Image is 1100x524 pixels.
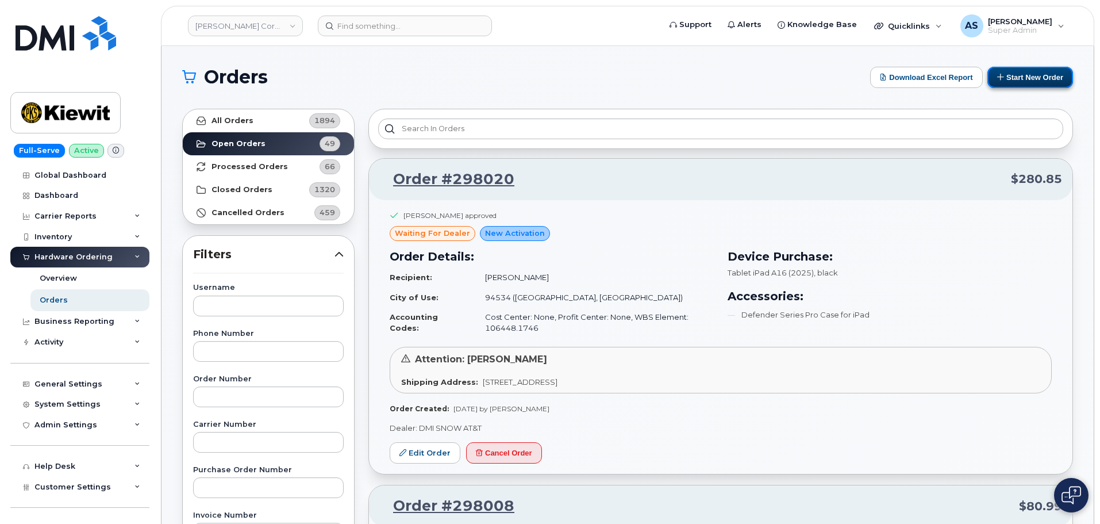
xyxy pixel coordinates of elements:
[1061,486,1081,504] img: Open chat
[204,68,268,86] span: Orders
[987,67,1073,88] button: Start New Order
[183,132,354,155] a: Open Orders49
[415,354,547,365] span: Attention: [PERSON_NAME]
[379,496,514,517] a: Order #298008
[193,246,334,263] span: Filters
[193,466,344,474] label: Purchase Order Number
[390,423,1052,434] p: Dealer: DMI SNOW AT&T
[1011,171,1062,188] span: $280.85
[211,116,253,125] strong: All Orders
[325,161,335,172] span: 66
[211,162,288,171] strong: Processed Orders
[193,330,344,338] label: Phone Number
[390,404,449,413] strong: Order Created:
[183,109,354,132] a: All Orders1894
[475,267,714,288] td: [PERSON_NAME]
[211,185,272,194] strong: Closed Orders
[728,309,1052,320] li: Defender Series Pro Case for iPad
[390,248,714,265] h3: Order Details:
[453,404,549,413] span: [DATE] by [PERSON_NAME]
[1019,498,1062,515] span: $80.99
[320,207,335,218] span: 459
[193,421,344,429] label: Carrier Number
[728,288,1052,305] h3: Accessories:
[193,376,344,383] label: Order Number
[475,288,714,308] td: 94534 ([GEOGRAPHIC_DATA], [GEOGRAPHIC_DATA])
[183,201,354,224] a: Cancelled Orders459
[183,178,354,201] a: Closed Orders1320
[390,293,439,302] strong: City of Use:
[728,248,1052,265] h3: Device Purchase:
[390,312,438,332] strong: Accounting Codes:
[183,155,354,178] a: Processed Orders66
[378,118,1063,139] input: Search in orders
[814,268,838,277] span: , black
[728,268,814,277] span: Tablet iPad A16 (2025)
[475,307,714,338] td: Cost Center: None, Profit Center: None, WBS Element: 106448.1746
[211,139,266,148] strong: Open Orders
[483,377,557,387] span: [STREET_ADDRESS]
[390,442,460,464] a: Edit Order
[325,138,335,149] span: 49
[485,228,545,239] span: New Activation
[466,442,542,464] button: Cancel Order
[390,273,432,282] strong: Recipient:
[314,115,335,126] span: 1894
[314,184,335,195] span: 1320
[379,169,514,190] a: Order #298020
[193,284,344,292] label: Username
[870,67,983,88] button: Download Excel Report
[211,208,284,217] strong: Cancelled Orders
[395,228,470,239] span: waiting for dealer
[401,377,478,387] strong: Shipping Address:
[193,512,344,519] label: Invoice Number
[403,211,497,220] div: [PERSON_NAME] approved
